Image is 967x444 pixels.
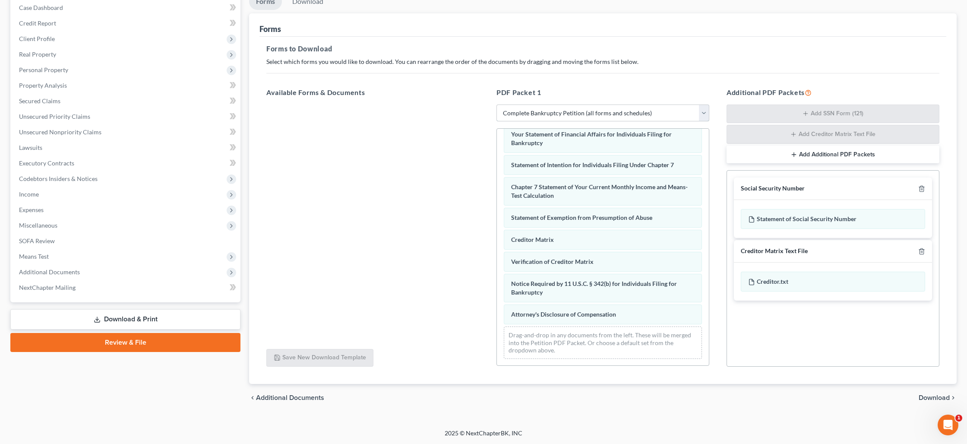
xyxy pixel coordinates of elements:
[19,222,57,229] span: Miscellaneous
[19,66,68,73] span: Personal Property
[950,394,957,401] i: chevron_right
[19,128,101,136] span: Unsecured Nonpriority Claims
[727,146,939,164] button: Add Additional PDF Packets
[919,394,957,401] button: Download chevron_right
[19,268,80,276] span: Additional Documents
[19,190,39,198] span: Income
[266,87,479,98] h5: Available Forms & Documents
[511,214,652,221] span: Statement of Exemption from Presumption of Abuse
[12,124,240,140] a: Unsecured Nonpriority Claims
[496,87,709,98] h5: PDF Packet 1
[10,333,240,352] a: Review & File
[10,309,240,330] a: Download & Print
[511,258,594,265] span: Verification of Creditor Matrix
[12,16,240,31] a: Credit Report
[504,327,702,359] div: Drag-and-drop in any documents from the left. These will be merged into the Petition PDF Packet. ...
[259,24,281,34] div: Forms
[19,175,98,182] span: Codebtors Insiders & Notices
[12,140,240,155] a: Lawsuits
[19,159,74,167] span: Executory Contracts
[727,105,939,124] button: Add SSN Form (121)
[19,206,44,213] span: Expenses
[511,183,688,199] span: Chapter 7 Statement of Your Current Monthly Income and Means-Test Calculation
[12,109,240,124] a: Unsecured Priority Claims
[511,236,554,243] span: Creditor Matrix
[19,113,90,120] span: Unsecured Priority Claims
[741,184,805,193] div: Social Security Number
[19,237,55,244] span: SOFA Review
[741,209,925,229] div: Statement of Social Security Number
[511,130,672,146] span: Your Statement of Financial Affairs for Individuals Filing for Bankruptcy
[919,394,950,401] span: Download
[12,155,240,171] a: Executory Contracts
[12,280,240,295] a: NextChapter Mailing
[19,82,67,89] span: Property Analysis
[19,19,56,27] span: Credit Report
[19,284,76,291] span: NextChapter Mailing
[266,44,939,54] h5: Forms to Download
[19,51,56,58] span: Real Property
[511,161,674,168] span: Statement of Intention for Individuals Filing Under Chapter 7
[511,280,677,296] span: Notice Required by 11 U.S.C. § 342(b) for Individuals Filing for Bankruptcy
[741,247,808,255] div: Creditor Matrix Text File
[511,311,616,318] span: Attorney's Disclosure of Compensation
[19,35,55,42] span: Client Profile
[249,394,256,401] i: chevron_left
[727,125,939,144] button: Add Creditor Matrix Text File
[727,87,939,98] h5: Additional PDF Packets
[266,349,373,367] button: Save New Download Template
[938,415,958,435] iframe: Intercom live chat
[266,57,939,66] p: Select which forms you would like to download. You can rearrange the order of the documents by dr...
[12,233,240,249] a: SOFA Review
[19,144,42,151] span: Lawsuits
[12,93,240,109] a: Secured Claims
[955,415,962,422] span: 1
[12,78,240,93] a: Property Analysis
[256,394,324,401] span: Additional Documents
[19,253,49,260] span: Means Test
[19,97,60,105] span: Secured Claims
[19,4,63,11] span: Case Dashboard
[741,272,925,292] div: Creditor.txt
[249,394,324,401] a: chevron_left Additional Documents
